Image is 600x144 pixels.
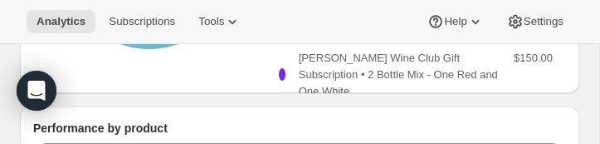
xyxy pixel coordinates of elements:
[188,10,251,33] button: Tools
[299,50,514,100] p: [PERSON_NAME] Wine Club Gift Subscription • 2 Bottle Mix - One Red and One White
[33,120,566,137] p: Performance by product
[27,10,95,33] button: Analytics
[417,10,493,33] button: Help
[514,50,553,100] p: $150.00
[497,10,573,33] button: Settings
[109,15,175,28] span: Subscriptions
[99,10,185,33] button: Subscriptions
[198,15,224,28] span: Tools
[37,15,85,28] span: Analytics
[444,15,466,28] span: Help
[524,15,563,28] span: Settings
[17,71,56,111] div: Open Intercom Messenger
